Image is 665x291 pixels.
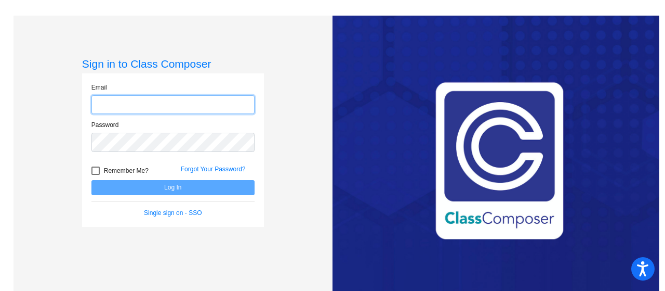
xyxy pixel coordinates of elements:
a: Forgot Your Password? [181,166,246,173]
span: Remember Me? [104,165,149,177]
h3: Sign in to Class Composer [82,57,264,70]
a: Single sign on - SSO [144,209,202,217]
label: Email [91,83,107,92]
label: Password [91,120,119,130]
button: Log In [91,180,255,195]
